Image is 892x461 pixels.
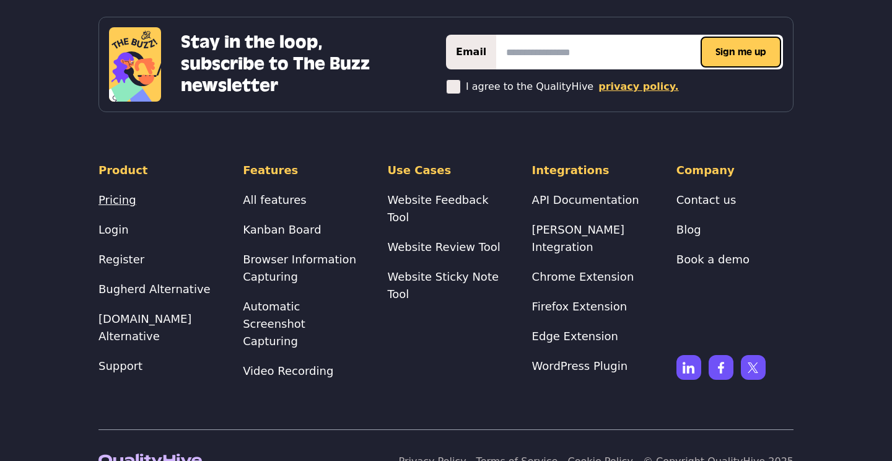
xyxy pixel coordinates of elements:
a: [DOMAIN_NAME] Alternative [98,312,191,343]
iframe: LiveChat chat widget [643,12,886,455]
h4: Product [98,162,216,179]
a: Register [98,253,144,266]
a: Chrome Extension [532,270,634,283]
a: Automatic Screenshot Capturing [243,300,305,348]
p: I agree to the QualityHive [466,79,593,94]
a: [PERSON_NAME] Integration [532,223,625,253]
a: WordPress Plugin [532,359,627,372]
a: Support [98,359,142,372]
h4: Use Cases [387,162,504,179]
input: email [496,35,783,69]
h4: Integrations [532,162,649,179]
a: API Documentation [532,193,639,206]
h3: Stay in the loop, subscribe to The Buzz newsletter [181,32,390,97]
a: privacy policy. [598,79,678,94]
a: Edge Extension [532,330,618,343]
a: Website Feedback Tool [387,193,488,224]
a: Login [98,223,129,236]
a: Browser Information Capturing [243,253,356,283]
a: All features [243,193,306,206]
a: Bugherd Alternative [98,283,211,296]
a: Website Sticky Note Tool [387,270,499,301]
img: The Buzz Newsletter [109,27,161,102]
a: Website Review Tool [387,240,500,253]
a: Pricing [98,193,136,206]
a: Video Recording [243,364,333,377]
label: Email [446,35,496,69]
h4: Features [243,162,360,179]
a: Kanban Board [243,223,321,236]
a: Firefox Extension [532,300,627,313]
